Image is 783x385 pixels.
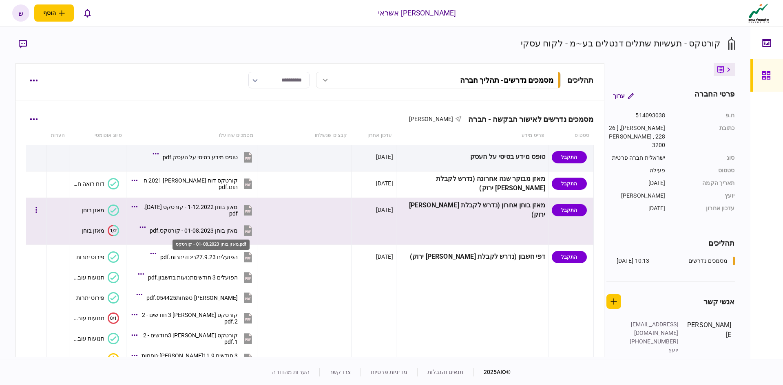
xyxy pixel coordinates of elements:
[462,115,593,123] div: מסמכים נדרשים לאישור הבקשה - חברה
[82,227,104,234] div: מאזן בוחן
[674,166,735,175] div: סטטוס
[674,191,735,200] div: יועץ
[76,254,104,260] div: פירוט יתרות
[72,312,119,324] button: 0/1תנועות עובר ושב
[567,75,594,86] div: תהליכים
[316,72,561,88] button: מסמכים נדרשים- תהליך חברה
[427,369,464,375] a: תנאים והגבלות
[674,204,735,213] div: עדכון אחרון
[69,126,126,145] th: סיווג אוטומטי
[138,288,254,307] button: מזרחי-טפחות054425.pdf
[146,295,238,301] div: מזרחי-טפחות054425.pdf
[606,88,640,103] button: ערוך
[688,257,728,265] div: מסמכים נדרשים
[12,4,29,22] button: ש
[330,369,351,375] a: צרו קשר
[606,204,666,213] div: [DATE]
[82,207,104,213] div: מאזן בוחן
[82,225,119,236] button: 1/2מאזן בוחן
[160,254,238,260] div: הפועלים 27.9.23ריכוז יתרות.pdf
[142,177,238,190] div: קורטקס דוח כספי 2021 חתום.pdf
[626,337,679,346] div: [PHONE_NUMBER]
[133,329,254,348] button: קורטקס מזרחי 3חודשים - 21.pdf
[378,8,456,18] div: [PERSON_NAME] אשראי
[72,178,119,189] button: דוח רואה חשבון
[409,116,453,122] span: [PERSON_NAME]
[552,204,587,216] div: התקבל
[72,333,119,344] button: תנועות עובר ושב
[695,88,734,103] div: פרטי החברה
[126,126,257,145] th: מסמכים שהועלו
[376,179,393,187] div: [DATE]
[552,251,587,263] div: התקבל
[140,268,254,286] button: הפועלים 3 חודשיםתנועות בחשבון.pdf
[674,179,735,187] div: תאריך הקמה
[399,201,546,220] div: מאזן בוחן אחרון (נדרש לקבלת [PERSON_NAME] ירוק)
[133,201,254,219] button: מאזן בוחן 1-12.2022 - קורטקס 13.03.23.pdf
[142,221,254,240] button: מאזן בוחן 01-08.2023 - קורטקס.pdf
[76,251,119,263] button: פירוט יתרות
[606,154,666,162] div: ישראלית חברה פרטית
[142,312,238,325] div: קורטקס מזרחי 3 חודשים - 22.pdf
[617,257,650,265] div: 10:13 [DATE]
[272,369,310,375] a: הערות מהדורה
[72,315,104,321] div: תנועות עובר ושב
[72,274,104,281] div: תנועות עובר ושב
[76,295,104,301] div: פירוט יתרות
[552,178,587,190] div: התקבל
[606,166,666,175] div: פעילה
[552,151,587,163] div: התקבל
[674,124,735,150] div: כתובת
[399,174,546,193] div: מאזן מבוקר שנה אחרונה (נדרש לקבלת [PERSON_NAME] ירוק)
[703,296,735,307] div: אנשי קשר
[626,320,679,337] div: [EMAIL_ADDRESS][DOMAIN_NAME]
[142,352,238,365] div: 3 חודשים 11.9מזרחי-טפחות.pdf
[399,248,546,266] div: דפי חשבון (נדרש לקבלת [PERSON_NAME] ירוק)
[460,76,553,84] div: מסמכים נדרשים - תהליך חברה
[747,3,771,23] img: client company logo
[47,126,69,145] th: הערות
[606,238,735,249] div: תהליכים
[376,206,393,214] div: [DATE]
[72,272,119,283] button: תנועות עובר ושב
[473,368,511,376] div: © 2025 AIO
[257,126,352,145] th: קבצים שנשלחו
[674,154,735,162] div: סוג
[72,353,119,365] button: איכות לא מספקתתנועות עובר ושב
[152,248,254,266] button: הפועלים 27.9.23ריכוז יתרות.pdf
[173,240,250,250] div: מאזן בוחן 01-08.2023 - קורטקס.pdf
[110,228,117,233] text: 1/2
[133,174,254,193] button: קורטקס דוח כספי 2021 חתום.pdf
[82,205,119,216] button: מאזן בוחן
[371,369,407,375] a: מדיניות פרטיות
[351,126,396,145] th: עדכון אחרון
[674,111,735,120] div: ח.פ
[606,111,666,120] div: 514093038
[606,191,666,200] div: [PERSON_NAME]
[72,180,104,187] div: דוח רואה חשבון
[150,227,238,234] div: מאזן בוחן 01-08.2023 - קורטקס.pdf
[617,257,735,265] a: מסמכים נדרשים10:13 [DATE]
[606,179,666,187] div: [DATE]
[687,320,732,354] div: [PERSON_NAME]
[72,356,104,362] div: תנועות עובר ושב
[133,309,254,327] button: קורטקס מזרחי 3 חודשים - 22.pdf
[148,274,238,281] div: הפועלים 3 חודשיםתנועות בחשבון.pdf
[110,315,117,321] text: 0/1
[72,335,104,342] div: תנועות עובר ושב
[155,148,254,166] button: טופס מידע בסיסי על העסק.pdf
[163,154,238,161] div: טופס מידע בסיסי על העסק.pdf
[76,292,119,304] button: פירוט יתרות
[376,253,393,261] div: [DATE]
[108,353,119,365] div: איכות לא מספקת
[396,126,549,145] th: פריט מידע
[34,4,74,22] button: פתח תפריט להוספת לקוח
[142,332,238,345] div: קורטקס מזרחי 3חודשים - 21.pdf
[133,350,254,368] button: 3 חודשים 11.9מזרחי-טפחות.pdf
[399,148,546,166] div: טופס מידע בסיסי על העסק
[626,346,679,354] div: יועץ
[521,37,721,50] div: קורטקס - תעשיות שתלים דנטלים בע~מ - לקוח עסקי
[142,204,238,217] div: מאזן בוחן 1-12.2022 - קורטקס 13.03.23.pdf
[606,124,666,150] div: [PERSON_NAME], 26 [PERSON_NAME] , 2283200
[79,4,96,22] button: פתח רשימת התראות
